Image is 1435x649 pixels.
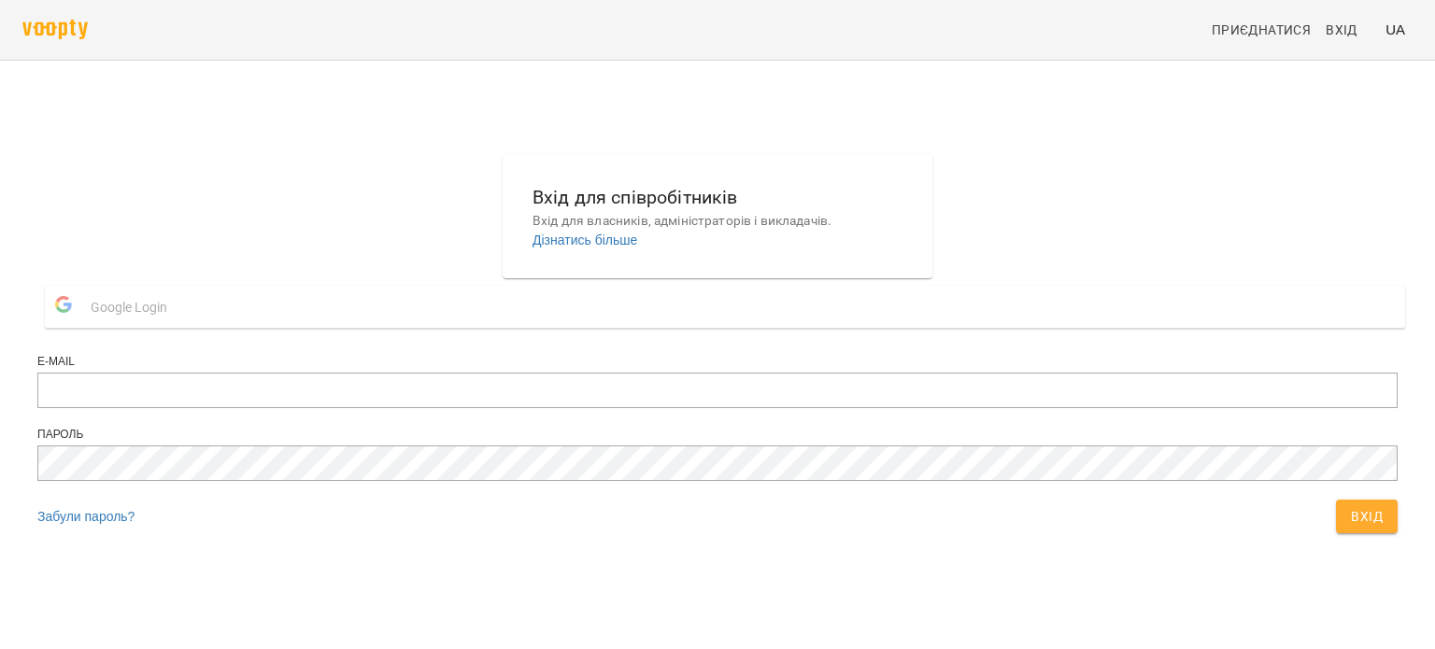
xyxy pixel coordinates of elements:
[1204,13,1318,47] a: Приєднатися
[37,509,135,524] a: Забули пароль?
[1351,505,1383,528] span: Вхід
[1385,20,1405,39] span: UA
[45,286,1405,328] button: Google Login
[1378,12,1413,47] button: UA
[1318,13,1378,47] a: Вхід
[37,427,1398,443] div: Пароль
[1212,19,1311,41] span: Приєднатися
[518,168,917,264] button: Вхід для співробітниківВхід для власників, адміністраторів і викладачів.Дізнатись більше
[22,20,88,39] img: voopty.png
[533,183,902,212] h6: Вхід для співробітників
[1336,500,1398,533] button: Вхід
[1326,19,1357,41] span: Вхід
[533,212,902,231] p: Вхід для власників, адміністраторів і викладачів.
[37,354,1398,370] div: E-mail
[533,233,637,247] a: Дізнатись більше
[91,289,177,326] span: Google Login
